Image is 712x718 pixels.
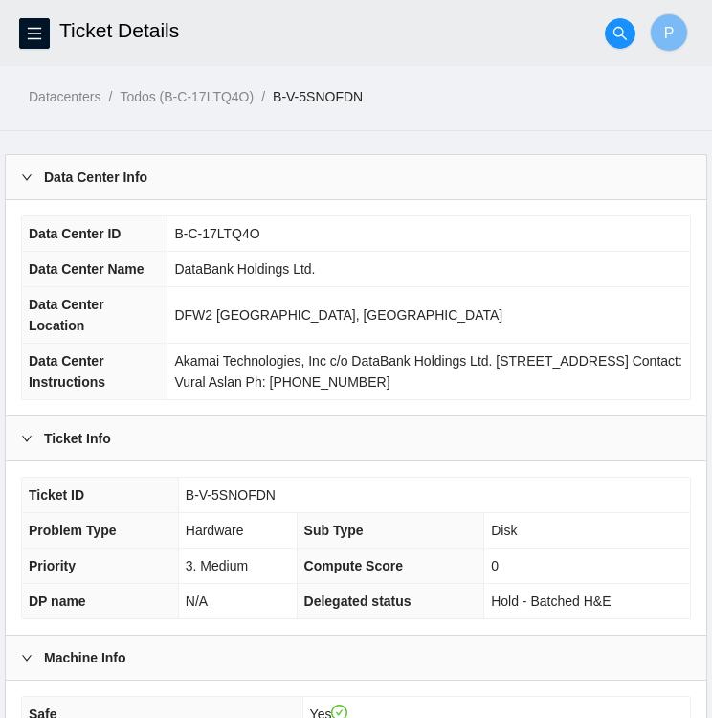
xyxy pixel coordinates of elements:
b: Ticket Info [44,428,111,449]
a: Datacenters [29,89,100,104]
span: right [21,433,33,444]
span: Hold - Batched H&E [491,594,611,609]
span: DataBank Holdings Ltd. [174,261,315,277]
b: Data Center Info [44,167,147,188]
span: 0 [491,558,499,573]
span: Priority [29,558,76,573]
span: Delegated status [304,594,412,609]
a: B-V-5SNOFDN [273,89,363,104]
button: search [605,18,635,49]
span: / [108,89,112,104]
span: right [21,171,33,183]
span: B-C-17LTQ4O [174,226,259,241]
button: menu [19,18,50,49]
span: Ticket ID [29,487,84,503]
b: Machine Info [44,647,126,668]
button: P [650,13,688,52]
div: Ticket Info [6,416,706,460]
span: Akamai Technologies, Inc c/o DataBank Holdings Ltd. [STREET_ADDRESS] Contact: Vural Aslan Ph: [PH... [174,353,681,390]
span: 3. Medium [186,558,248,573]
span: search [606,26,634,41]
span: Sub Type [304,523,364,538]
span: / [261,89,265,104]
span: Disk [491,523,517,538]
span: Data Center Instructions [29,353,105,390]
span: Data Center ID [29,226,121,241]
span: N/A [186,594,208,609]
span: Data Center Location [29,297,104,333]
span: right [21,652,33,663]
div: Data Center Info [6,155,706,199]
span: DP name [29,594,86,609]
span: Problem Type [29,523,117,538]
span: Hardware [186,523,244,538]
div: Machine Info [6,636,706,680]
span: Compute Score [304,558,403,573]
span: B-V-5SNOFDN [186,487,276,503]
a: Todos (B-C-17LTQ4O) [120,89,254,104]
span: P [664,21,675,45]
span: Data Center Name [29,261,145,277]
span: menu [20,26,49,41]
span: DFW2 [GEOGRAPHIC_DATA], [GEOGRAPHIC_DATA] [174,307,502,323]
